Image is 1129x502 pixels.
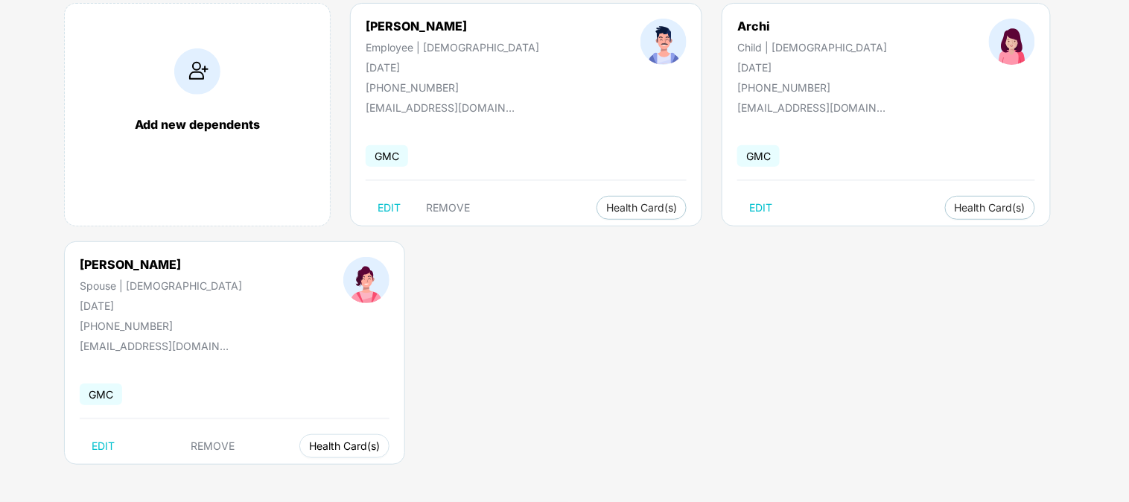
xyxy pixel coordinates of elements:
div: Archi [737,19,888,34]
div: [EMAIL_ADDRESS][DOMAIN_NAME] [366,101,515,114]
button: EDIT [80,434,127,458]
span: Health Card(s) [309,442,380,450]
div: [DATE] [366,61,539,74]
img: profileImage [989,19,1035,65]
span: REMOVE [191,440,235,452]
div: Spouse | [DEMOGRAPHIC_DATA] [80,279,242,292]
span: EDIT [749,202,772,214]
span: EDIT [92,440,115,452]
img: profileImage [640,19,687,65]
div: Add new dependents [80,117,315,132]
span: Health Card(s) [606,204,677,212]
button: EDIT [737,196,784,220]
button: Health Card(s) [945,196,1035,220]
span: Health Card(s) [955,204,1025,212]
span: GMC [366,145,408,167]
img: addIcon [174,48,220,95]
div: [PHONE_NUMBER] [737,81,888,94]
div: [PERSON_NAME] [80,257,242,272]
button: REMOVE [179,434,247,458]
div: Child | [DEMOGRAPHIC_DATA] [737,41,888,54]
div: [EMAIL_ADDRESS][DOMAIN_NAME] [80,340,229,352]
button: EDIT [366,196,413,220]
div: [EMAIL_ADDRESS][DOMAIN_NAME] [737,101,886,114]
div: [DATE] [80,299,242,312]
span: REMOVE [426,202,470,214]
span: EDIT [378,202,401,214]
img: profileImage [343,257,389,303]
button: REMOVE [414,196,482,220]
div: Employee | [DEMOGRAPHIC_DATA] [366,41,539,54]
div: [PHONE_NUMBER] [366,81,539,94]
span: GMC [80,384,122,405]
span: GMC [737,145,780,167]
button: Health Card(s) [597,196,687,220]
div: [PHONE_NUMBER] [80,320,242,332]
button: Health Card(s) [299,434,389,458]
div: [DATE] [737,61,888,74]
div: [PERSON_NAME] [366,19,539,34]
